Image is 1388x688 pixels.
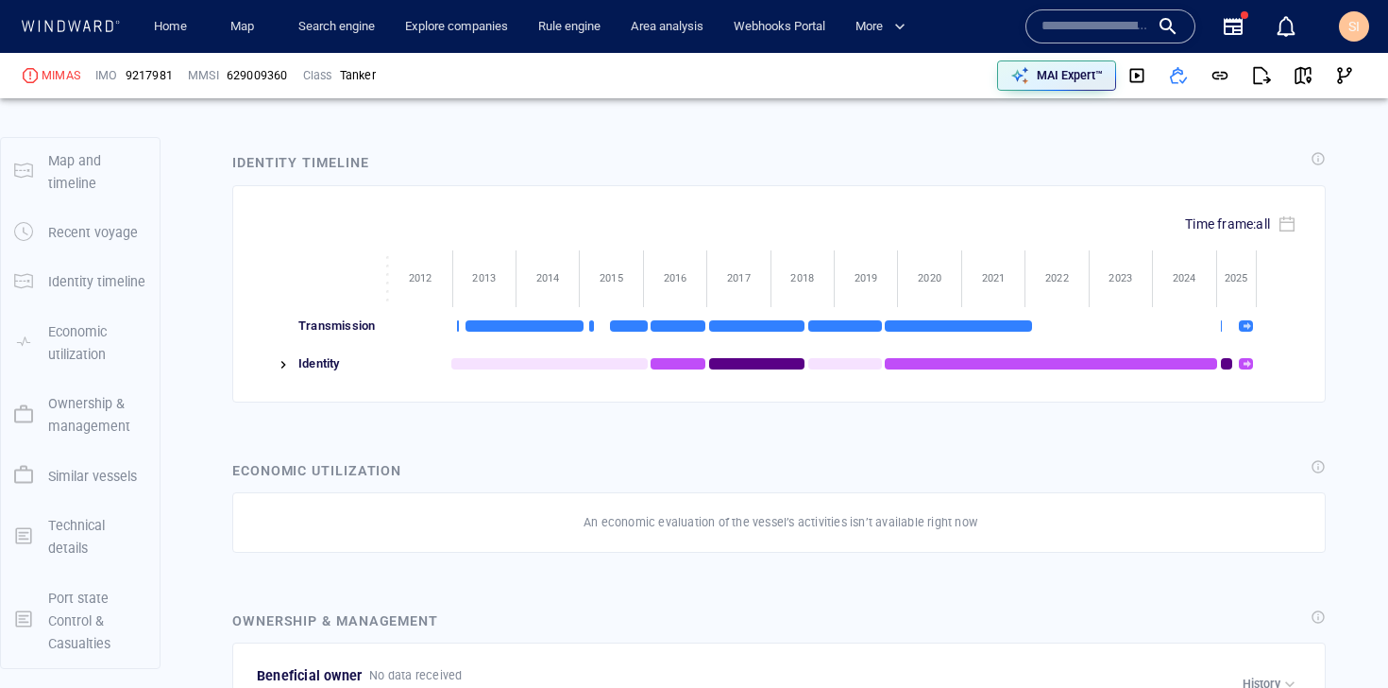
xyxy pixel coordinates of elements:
span: Time frame: [1185,216,1270,232]
div: 2025 [1217,272,1256,284]
p: Map and timeline [48,149,146,196]
span: Edit activity risk [229,257,245,268]
p: Identity timeline [48,270,145,293]
span: Edit activity risk [229,413,245,424]
span: [DATE] 07:11 [8,138,59,161]
a: Similar vessels [1,466,160,484]
span: Edit activity risk [229,139,245,150]
span: [DATE] 20:06 [8,360,59,383]
button: Download video [1116,55,1158,96]
a: Map [223,10,268,43]
div: 2015 [580,272,642,284]
button: Search engine [291,10,382,43]
div: 2012 [389,272,452,284]
span: [GEOGRAPHIC_DATA], 4 hours [88,221,251,235]
span: [GEOGRAPHIC_DATA], 6 minutes [88,89,253,117]
img: svg+xml;base64,PHN2ZyB4bWxucz0iaHR0cDovL3d3dy53My5vcmcvMjAwMC9zdmciIHdpZHRoPSIyNCIgaGVpZ2h0PSIyNC... [276,357,291,372]
p: Ownership & management [48,392,146,439]
span: [GEOGRAPHIC_DATA], 6 hours [88,429,251,443]
a: Ownership & management [1,405,160,423]
button: More [848,10,922,43]
button: Map [215,10,276,43]
a: Area analysis [623,10,711,43]
dl: [DATE] 11:33Drifting[GEOGRAPHIC_DATA], 2 hours [8,243,253,295]
div: Activity timeline [9,19,93,47]
a: OpenStreetMap [898,570,990,583]
span: Edit activity risk [229,73,245,84]
dl: [DATE] 03:15EEZ Visit[GEOGRAPHIC_DATA], 11 hours [8,451,253,517]
button: Home [140,10,200,43]
span: [DATE] 11:33 [8,256,59,279]
span: Drifting [88,72,127,86]
span: 66 days [278,486,320,500]
div: 2024 [1153,272,1216,284]
button: Get link [1199,55,1241,96]
p: MMSI [188,67,219,84]
span: [DATE] 12:12 [8,530,59,553]
p: IMO [95,67,118,84]
button: Visual Link Analysis [1324,55,1365,96]
div: 2019 [835,272,897,284]
span: Drifting [88,360,127,374]
button: Port state Control & Casualties [1,574,160,669]
p: Beneficial owner [257,664,362,687]
button: SI [1335,8,1373,45]
p: Port state Control & Casualties [48,587,146,656]
div: tooltips.createAOI [1013,68,1044,96]
div: MIMAS [42,67,80,84]
button: Similar vessels [1,452,160,501]
button: Webhooks Portal [726,10,833,43]
span: [GEOGRAPHIC_DATA], 4 hours [88,325,251,339]
span: [GEOGRAPHIC_DATA], 17 minutes [88,155,253,183]
span: Drifting [88,204,127,218]
div: Ownership & management [232,610,438,632]
span: [GEOGRAPHIC_DATA], 11 hours [88,481,253,509]
button: MAI Expert™ [997,60,1116,91]
div: Economic utilization [232,459,401,482]
a: Improve this map [995,570,1089,583]
span: [DATE] 01:16 [8,412,59,435]
div: Identity timeline [232,151,368,174]
span: Edit activity risk [229,361,245,372]
span: [GEOGRAPHIC_DATA], 2 hours [88,273,251,287]
div: Identity [293,345,389,383]
dl: [DATE] 07:29Drifting[GEOGRAPHIC_DATA], 4 hours [8,191,253,243]
span: Edit activity risk [229,205,245,216]
iframe: Chat [1308,603,1374,674]
div: 2022 [1025,272,1088,284]
a: Mapbox logo [259,559,342,580]
span: [DATE] 16:00 [176,547,245,561]
span: SI [1348,19,1360,34]
span: [DATE] 03:15 [8,464,59,487]
div: High risk [23,68,38,83]
span: Drifting [88,256,127,270]
button: Technical details [1,501,160,574]
div: (Still Loading...) [96,19,176,47]
button: Ownership & management [1,379,160,452]
a: Technical details [1,526,160,544]
div: Toggle map information layers [1044,68,1073,96]
span: [DATE] 07:29 [8,204,59,227]
div: 2016 [644,272,707,284]
a: Mapbox [843,570,895,583]
div: 2017 [707,272,770,284]
div: 2014 [516,272,579,284]
a: Economic utilization [1,333,160,351]
p: An economic evaluation of the vessel’s activities isn’t available right now [584,514,977,531]
dl: [DATE] 13:39Drifting[GEOGRAPHIC_DATA], 4 hours [8,295,253,347]
span: 9217981 [126,67,173,84]
p: Economic utilization [48,320,146,367]
div: [DATE] - [DATE] [324,479,405,508]
button: Export report [1241,55,1282,96]
a: Recent voyage [1,223,160,241]
button: Identity timeline [1,257,160,306]
div: 2018 [771,272,834,284]
button: Map and timeline [1,136,160,209]
div: Toggle vessel historical path [985,68,1013,96]
button: Rule engine [531,10,608,43]
button: Export vessel information [909,68,956,96]
div: 2023 [1090,272,1152,284]
a: Port state Control & Casualties [1,611,160,628]
p: Class [303,67,332,84]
